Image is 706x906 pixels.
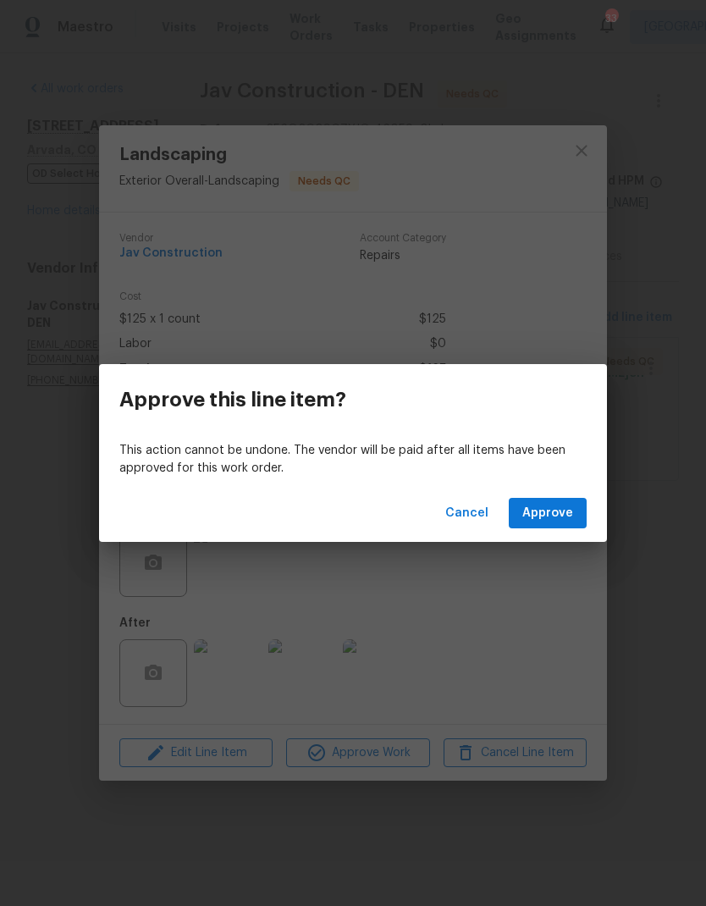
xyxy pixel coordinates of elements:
button: Approve [509,498,587,529]
h3: Approve this line item? [119,388,346,412]
span: Approve [522,503,573,524]
button: Cancel [438,498,495,529]
span: Cancel [445,503,488,524]
p: This action cannot be undone. The vendor will be paid after all items have been approved for this... [119,442,587,478]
